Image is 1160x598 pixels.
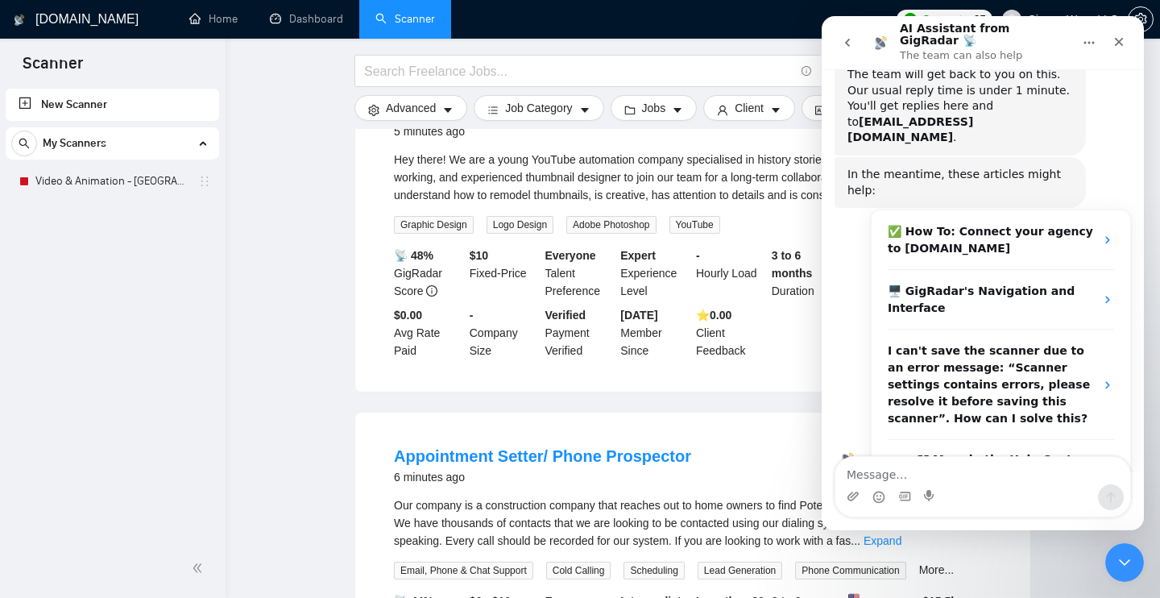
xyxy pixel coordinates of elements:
div: Fixed-Price [466,247,542,300]
span: folder [624,104,636,116]
span: caret-down [672,104,683,116]
span: YouTube [669,216,720,234]
span: caret-down [579,104,590,116]
iframe: Intercom live chat [1105,543,1144,582]
button: userClientcaret-down [703,95,795,121]
span: caret-down [770,104,781,116]
img: logo [14,7,25,33]
div: Talent Preference [542,247,618,300]
button: search [11,131,37,156]
span: Hey there! We are a young YouTube automation company specialised in history stories, looking for ... [394,153,971,201]
div: 6 minutes ago [394,467,691,487]
span: search [12,138,36,149]
button: setting [1128,6,1154,32]
b: - [696,249,700,262]
a: Expand [864,534,901,547]
span: info-circle [426,285,437,297]
b: Verified [545,309,586,322]
div: GigRadar Score [391,247,466,300]
span: Scanner [10,52,96,85]
span: Adobe Photoshop [566,216,656,234]
b: 📡 48% [394,249,433,262]
a: New Scanner [19,89,206,121]
button: folderJobscaret-down [611,95,698,121]
a: setting [1128,13,1154,26]
span: Scheduling [623,562,684,579]
span: Logo Design [487,216,553,234]
button: idcardVendorcaret-down [802,95,900,121]
b: Everyone [545,249,596,262]
a: homeHome [189,12,238,26]
div: Duration [768,247,844,300]
span: Job Category [505,99,572,117]
span: 25 [974,10,986,28]
span: ... [851,534,860,547]
span: Phone Communication [795,562,905,579]
b: Expert [620,249,656,262]
button: barsJob Categorycaret-down [474,95,603,121]
div: Hourly Load [693,247,768,300]
b: $ 10 [470,249,488,262]
button: settingAdvancedcaret-down [354,95,467,121]
div: Hey there! We are a young YouTube automation company specialised in history stories, looking for ... [394,151,992,204]
span: Advanced [386,99,436,117]
a: Video & Animation - [GEOGRAPHIC_DATA] [35,165,188,197]
span: idcard [815,104,826,116]
span: Email, Phone & Chat Support [394,562,533,579]
div: 5 minutes ago [394,122,967,141]
a: More... [919,563,955,576]
span: Client [735,99,764,117]
b: - [470,309,474,322]
li: New Scanner [6,89,219,121]
div: Company Size [466,306,542,359]
span: setting [368,104,379,116]
span: Lead Generation [698,562,782,579]
span: holder [198,175,211,188]
span: user [717,104,728,116]
div: Member Since [617,306,693,359]
span: info-circle [802,66,812,77]
span: Our company is a construction company that reaches out to home owners to find Potential Home Impr... [394,499,986,547]
b: [DATE] [620,309,657,322]
div: Our company is a construction company that reaches out to home owners to find Potential Home Impr... [394,496,992,550]
span: My Scanners [43,127,106,160]
span: Cold Calling [546,562,611,579]
span: bars [487,104,499,116]
li: My Scanners [6,127,219,197]
a: searchScanner [375,12,435,26]
div: Client Feedback [693,306,768,359]
span: user [1006,14,1017,25]
div: Avg Rate Paid [391,306,466,359]
span: Connects: [922,10,970,28]
span: setting [1129,13,1153,26]
a: dashboardDashboard [270,12,343,26]
iframe: Intercom live chat [822,16,1144,530]
b: $0.00 [394,309,422,322]
div: Payment Verified [542,306,618,359]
